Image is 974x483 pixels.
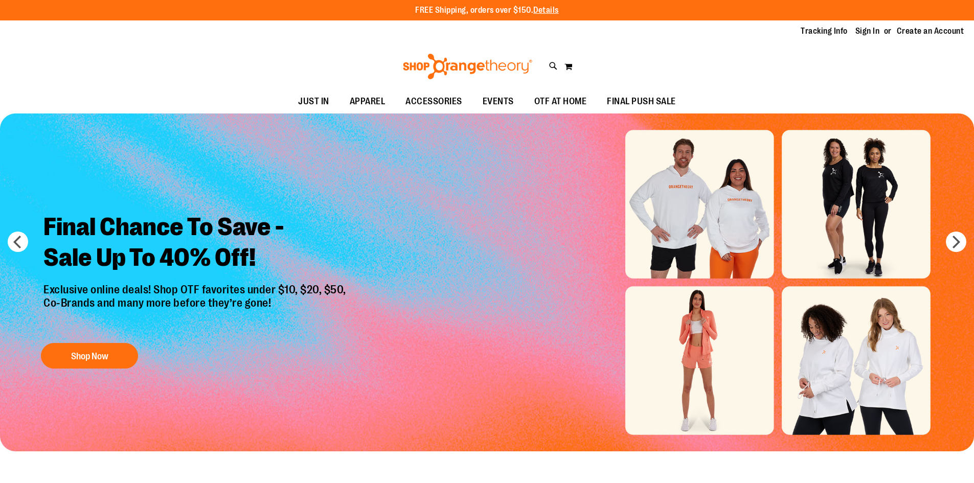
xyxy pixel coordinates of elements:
span: EVENTS [483,90,514,113]
a: FINAL PUSH SALE [597,90,686,113]
span: OTF AT HOME [534,90,587,113]
a: Final Chance To Save -Sale Up To 40% Off! Exclusive online deals! Shop OTF favorites under $10, $... [36,204,356,374]
a: Tracking Info [801,26,848,37]
h2: Final Chance To Save - Sale Up To 40% Off! [36,204,356,283]
span: FINAL PUSH SALE [607,90,676,113]
span: APPAREL [350,90,386,113]
span: JUST IN [298,90,329,113]
img: Shop Orangetheory [401,54,534,79]
a: EVENTS [472,90,524,113]
a: JUST IN [288,90,339,113]
a: Details [533,6,559,15]
a: APPAREL [339,90,396,113]
button: Shop Now [41,343,138,369]
a: Sign In [855,26,880,37]
a: Create an Account [897,26,964,37]
p: FREE Shipping, orders over $150. [415,5,559,16]
a: ACCESSORIES [395,90,472,113]
a: OTF AT HOME [524,90,597,113]
button: prev [8,232,28,252]
p: Exclusive online deals! Shop OTF favorites under $10, $20, $50, Co-Brands and many more before th... [36,283,356,333]
span: ACCESSORIES [405,90,462,113]
button: next [946,232,966,252]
